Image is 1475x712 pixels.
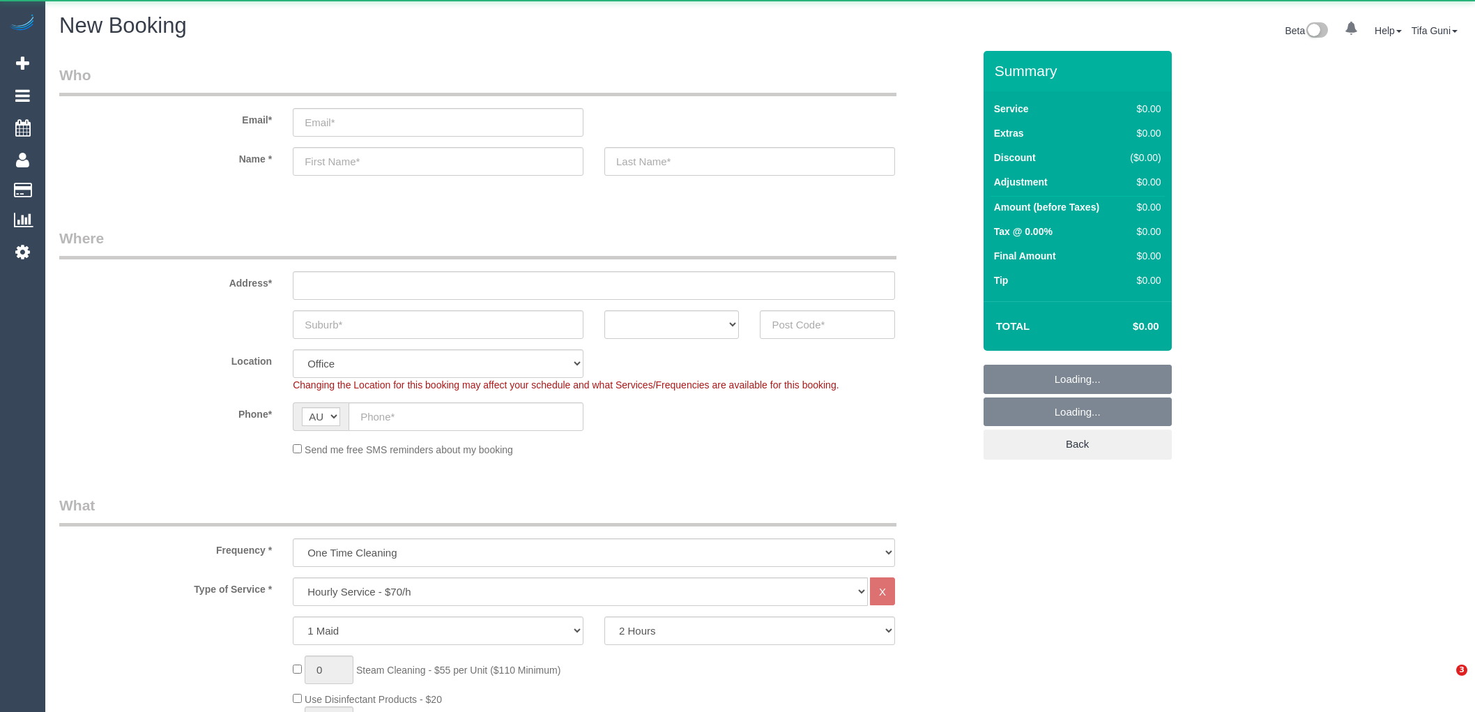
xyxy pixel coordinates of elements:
[59,13,187,38] span: New Booking
[994,225,1053,238] label: Tax @ 0.00%
[49,402,282,421] label: Phone*
[1124,225,1161,238] div: $0.00
[1124,249,1161,263] div: $0.00
[1428,665,1461,698] iframe: Intercom live chat
[293,147,583,176] input: First Name*
[305,444,513,455] span: Send me free SMS reminders about my booking
[995,63,1165,79] h3: Summary
[994,273,1009,287] label: Tip
[305,694,442,705] span: Use Disinfectant Products - $20
[293,108,583,137] input: Email*
[59,495,896,527] legend: What
[760,310,894,339] input: Post Code*
[984,430,1172,459] a: Back
[1305,22,1328,40] img: New interface
[994,249,1056,263] label: Final Amount
[293,310,583,339] input: Suburb*
[49,147,282,166] label: Name *
[59,65,896,96] legend: Who
[293,379,839,391] span: Changing the Location for this booking may affect your schedule and what Services/Frequencies are...
[994,151,1036,165] label: Discount
[49,108,282,127] label: Email*
[49,349,282,368] label: Location
[604,147,895,176] input: Last Name*
[49,271,282,290] label: Address*
[8,14,36,33] img: Automaid Logo
[49,538,282,557] label: Frequency *
[1375,25,1402,36] a: Help
[1124,273,1161,287] div: $0.00
[349,402,583,431] input: Phone*
[994,200,1099,214] label: Amount (before Taxes)
[1285,25,1328,36] a: Beta
[1124,126,1161,140] div: $0.00
[49,577,282,596] label: Type of Service *
[1091,321,1159,333] h4: $0.00
[994,126,1024,140] label: Extras
[59,228,896,259] legend: Where
[994,175,1048,189] label: Adjustment
[1124,151,1161,165] div: ($0.00)
[996,320,1030,332] strong: Total
[1124,175,1161,189] div: $0.00
[1412,25,1458,36] a: Tifa Guni
[1124,102,1161,116] div: $0.00
[1124,200,1161,214] div: $0.00
[994,102,1029,116] label: Service
[1456,665,1467,676] span: 3
[356,665,560,676] span: Steam Cleaning - $55 per Unit ($110 Minimum)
